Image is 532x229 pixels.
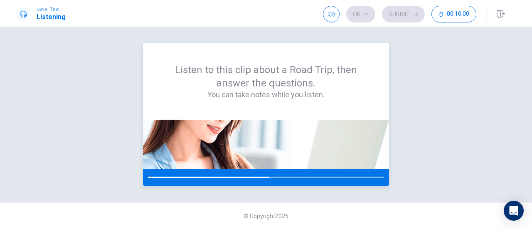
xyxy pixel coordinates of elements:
span: © Copyright 2025 [244,213,288,219]
img: passage image [143,120,389,169]
button: 00:10:00 [431,6,476,22]
div: Open Intercom Messenger [504,201,524,221]
h1: Listening [37,12,66,22]
h4: You can take notes while you listen. [163,90,369,100]
div: Listen to this clip about a Road Trip, then answer the questions. [163,63,369,100]
span: Level Test [37,6,66,12]
span: 00:10:00 [447,11,469,17]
